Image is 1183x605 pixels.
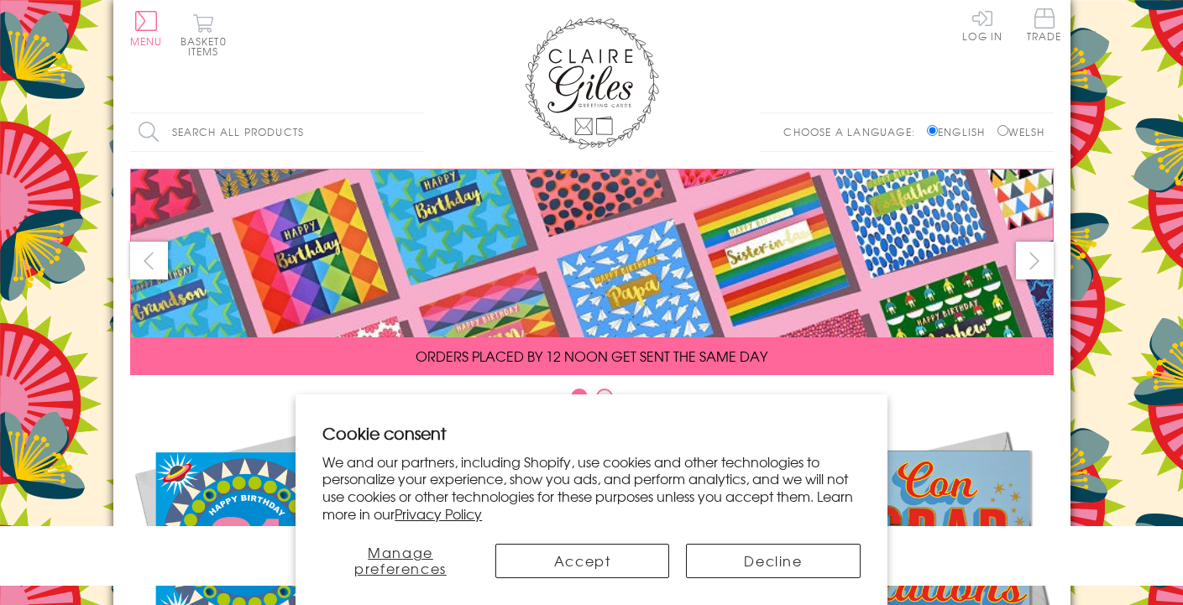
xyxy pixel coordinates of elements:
span: 0 items [188,34,227,59]
button: Accept [495,544,669,578]
a: Log In [962,8,1002,41]
span: Manage preferences [354,542,447,578]
span: Menu [130,34,163,49]
img: Claire Giles Greetings Cards [525,17,659,149]
span: ORDERS PLACED BY 12 NOON GET SENT THE SAME DAY [416,346,767,366]
button: Basket0 items [181,13,227,56]
label: English [927,124,993,139]
span: Trade [1027,8,1062,41]
p: Choose a language: [783,124,924,139]
p: We and our partners, including Shopify, use cookies and other technologies to personalize your ex... [322,453,861,523]
a: Trade [1027,8,1062,44]
input: Welsh [997,125,1008,136]
button: Manage preferences [322,544,479,578]
div: Carousel Pagination [130,388,1054,414]
button: next [1016,242,1054,279]
button: Carousel Page 2 [596,389,613,405]
button: Carousel Page 1 (Current Slide) [571,389,588,405]
button: Decline [686,544,860,578]
input: Search [407,113,424,151]
button: prev [130,242,168,279]
input: English [927,125,938,136]
a: Privacy Policy [395,503,482,524]
h2: Cookie consent [322,421,861,445]
button: Menu [130,11,163,46]
label: Welsh [997,124,1045,139]
input: Search all products [130,113,424,151]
